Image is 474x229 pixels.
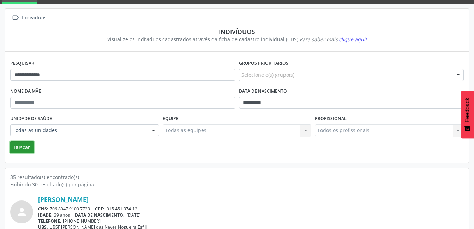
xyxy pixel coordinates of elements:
div: Visualize os indivíduos cadastrados através da ficha de cadastro individual (CDS). [15,36,459,43]
span: Todas as unidades [13,127,145,134]
div: 706 8047 9100 7723 [38,206,464,212]
i: Para saber mais, [300,36,367,43]
div: Indivíduos [20,13,48,23]
a: [PERSON_NAME] [38,196,89,203]
div: [PHONE_NUMBER] [38,218,464,224]
div: Indivíduos [15,28,459,36]
label: Nome da mãe [10,86,41,97]
label: Pesquisar [10,58,34,69]
span: 015.451.374-12 [107,206,137,212]
span: IDADE: [38,212,53,218]
div: 35 resultado(s) encontrado(s) [10,173,464,181]
i: person [16,206,28,218]
span: CNS: [38,206,48,212]
span: clique aqui! [339,36,367,43]
label: Data de nascimento [239,86,287,97]
a:  Indivíduos [10,13,48,23]
div: Exibindo 30 resultado(s) por página [10,181,464,188]
div: 39 anos [38,212,464,218]
label: Equipe [163,113,179,124]
i:  [10,13,20,23]
button: Feedback - Mostrar pesquisa [461,91,474,138]
label: Profissional [315,113,347,124]
span: [DATE] [127,212,140,218]
span: TELEFONE: [38,218,61,224]
span: Selecione o(s) grupo(s) [241,71,294,79]
button: Buscar [10,141,34,153]
span: Feedback [464,98,470,122]
label: Unidade de saúde [10,113,52,124]
span: DATA DE NASCIMENTO: [75,212,125,218]
span: CPF: [95,206,104,212]
label: Grupos prioritários [239,58,288,69]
